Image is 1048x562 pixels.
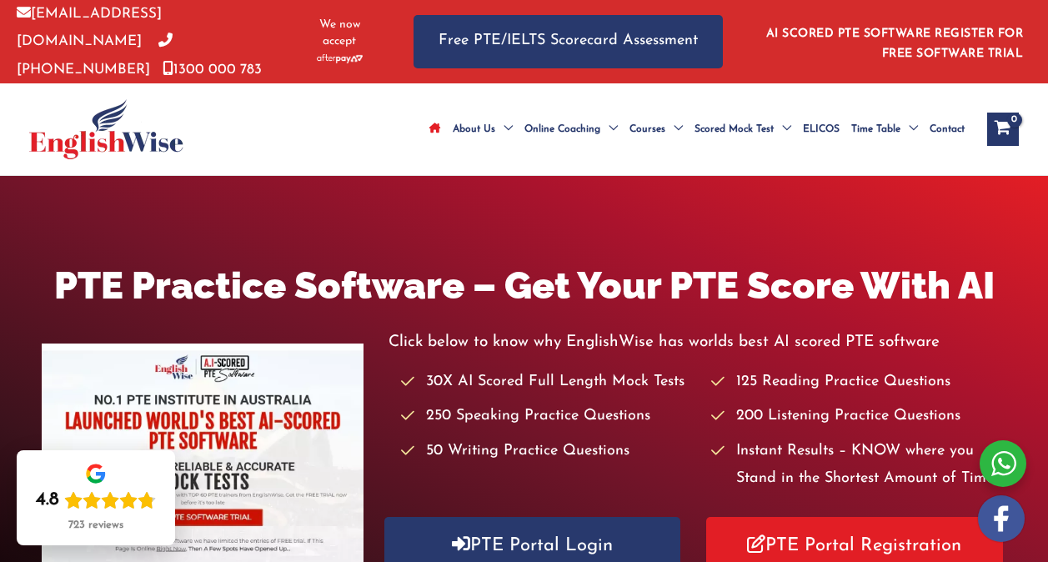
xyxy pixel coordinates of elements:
[524,100,600,158] span: Online Coaching
[711,403,1005,430] li: 200 Listening Practice Questions
[401,403,695,430] li: 250 Speaking Practice Questions
[42,259,1005,312] h1: PTE Practice Software – Get Your PTE Score With AI
[17,34,173,76] a: [PHONE_NUMBER]
[756,14,1031,68] aside: Header Widget 1
[401,369,695,396] li: 30X AI Scored Full Length Mock Tests
[600,100,618,158] span: Menu Toggle
[803,100,840,158] span: ELICOS
[29,99,183,159] img: cropped-ew-logo
[624,100,689,158] a: CoursesMenu Toggle
[694,100,774,158] span: Scored Mock Test
[68,519,123,532] div: 723 reviews
[519,100,624,158] a: Online CoachingMenu Toggle
[414,15,723,68] a: Free PTE/IELTS Scorecard Assessment
[389,329,1006,356] p: Click below to know why EnglishWise has worlds best AI scored PTE software
[17,7,162,48] a: [EMAIL_ADDRESS][DOMAIN_NAME]
[711,369,1005,396] li: 125 Reading Practice Questions
[689,100,797,158] a: Scored Mock TestMenu Toggle
[447,100,519,158] a: About UsMenu Toggle
[495,100,513,158] span: Menu Toggle
[924,100,970,158] a: Contact
[845,100,924,158] a: Time TableMenu Toggle
[900,100,918,158] span: Menu Toggle
[930,100,965,158] span: Contact
[797,100,845,158] a: ELICOS
[401,438,695,465] li: 50 Writing Practice Questions
[36,489,59,512] div: 4.8
[36,489,156,512] div: Rating: 4.8 out of 5
[774,100,791,158] span: Menu Toggle
[308,17,372,50] span: We now accept
[766,28,1024,60] a: AI SCORED PTE SOFTWARE REGISTER FOR FREE SOFTWARE TRIAL
[317,54,363,63] img: Afterpay-Logo
[987,113,1019,146] a: View Shopping Cart, empty
[851,100,900,158] span: Time Table
[629,100,665,158] span: Courses
[711,438,1005,494] li: Instant Results – KNOW where you Stand in the Shortest Amount of Time
[665,100,683,158] span: Menu Toggle
[163,63,262,77] a: 1300 000 783
[453,100,495,158] span: About Us
[978,495,1025,542] img: white-facebook.png
[424,100,970,158] nav: Site Navigation: Main Menu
